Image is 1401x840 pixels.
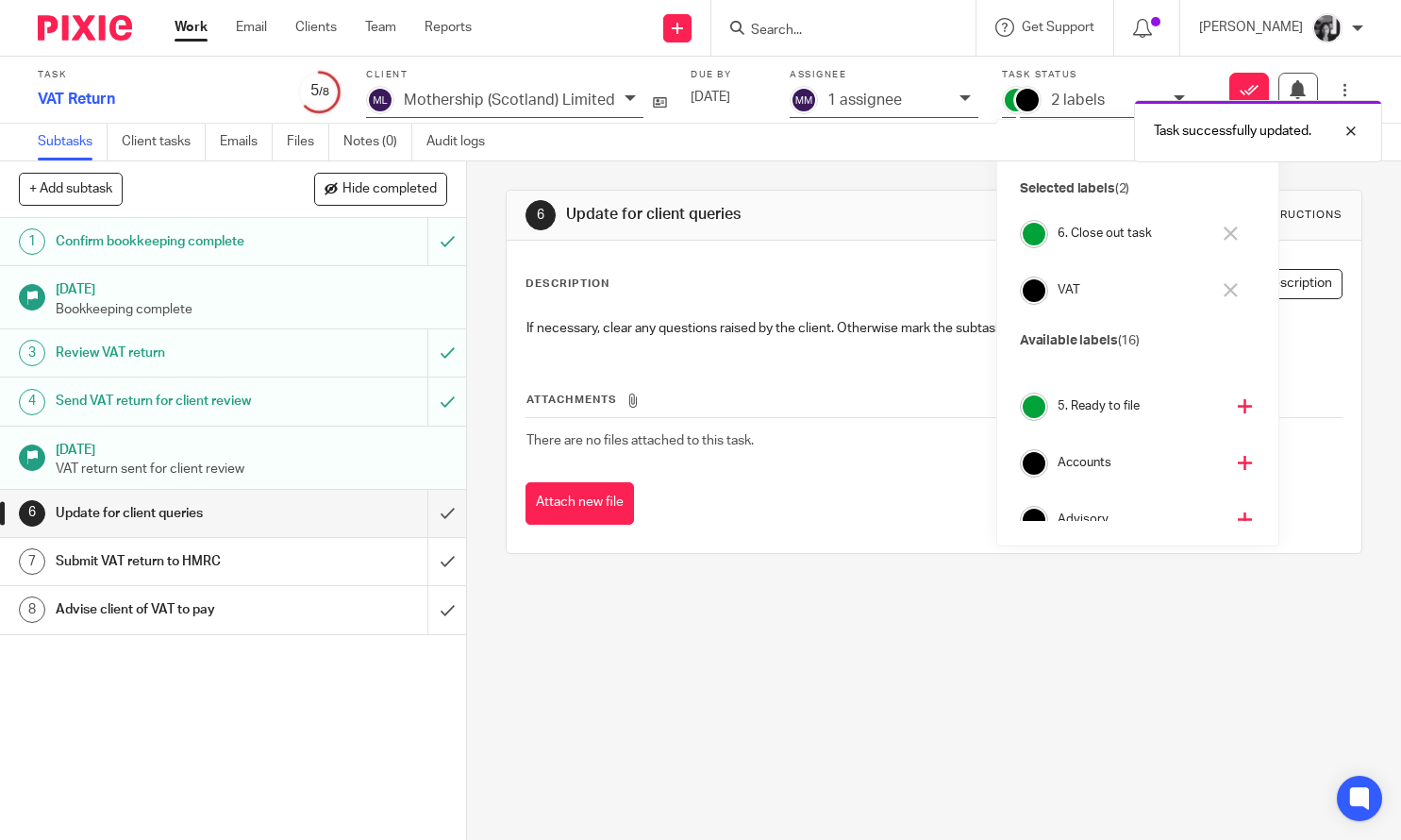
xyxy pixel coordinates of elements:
[56,499,292,528] h1: Update for client queries
[19,548,45,575] div: 7
[56,339,292,367] h1: Review VAT return
[1020,179,1256,199] p: Selected labels
[1058,397,1224,415] h4: 5. Ready to file
[525,200,556,230] div: 6
[1252,208,1343,223] div: Instructions
[1115,182,1130,195] span: (2)
[1058,511,1224,529] h4: Advisory
[19,228,45,255] div: 1
[56,300,447,319] p: Bookkeeping complete
[365,18,396,37] a: Team
[691,69,766,81] label: Due by
[526,434,754,447] span: There are no files attached to this task.
[343,124,412,160] a: Notes (0)
[19,173,123,205] button: + Add subtask
[38,15,132,41] img: Pixie
[236,18,267,37] a: Email
[314,173,447,205] button: Hide completed
[1020,331,1256,351] p: Available labels
[1058,454,1224,472] h4: Accounts
[1058,281,1210,299] h4: VAT
[526,395,617,405] span: Attachments
[220,124,273,160] a: Emails
[19,389,45,415] div: 4
[1058,225,1210,243] h4: 6. Close out task
[526,319,1342,338] p: If necessary, clear any questions raised by the client. Otherwise mark the subtask as done.
[56,227,292,256] h1: Confirm bookkeeping complete
[426,124,499,160] a: Audit logs
[56,547,292,576] h1: Submit VAT return to HMRC
[19,500,45,527] div: 6
[56,596,292,624] h1: Advise client of VAT to pay
[38,69,274,81] label: Task
[691,91,730,104] span: [DATE]
[1154,122,1311,141] p: Task successfully updated.
[175,18,208,37] a: Work
[366,86,394,114] img: svg%3E
[525,277,609,292] p: Description
[342,182,437,197] span: Hide completed
[19,596,45,623] div: 8
[404,92,615,109] p: Mothership (Scotland) Limited
[56,460,447,479] p: VAT return sent for client review
[366,69,667,81] label: Client
[1312,13,1343,43] img: IMG_7103.jpg
[19,340,45,366] div: 3
[1118,334,1140,347] span: (16)
[56,436,447,460] h1: [DATE]
[56,387,292,415] h1: Send VAT return for client review
[122,124,206,160] a: Client tasks
[319,87,329,97] small: /8
[425,18,472,37] a: Reports
[287,124,329,160] a: Files
[38,124,108,160] a: Subtasks
[295,18,337,37] a: Clients
[525,482,634,525] button: Attach new file
[297,80,342,102] div: 5
[56,276,447,299] h1: [DATE]
[566,205,975,225] h1: Update for client queries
